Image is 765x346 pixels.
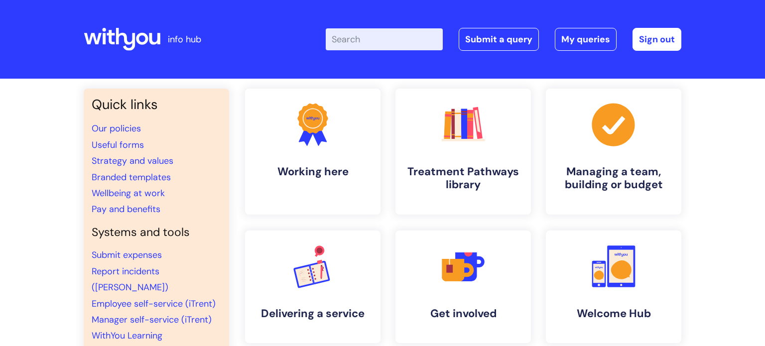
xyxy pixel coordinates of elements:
a: Useful forms [92,139,144,151]
a: Manager self-service (iTrent) [92,314,212,326]
a: Pay and benefits [92,203,160,215]
a: Treatment Pathways library [395,89,531,215]
a: Employee self-service (iTrent) [92,298,216,310]
a: Welcome Hub [546,231,681,343]
a: Submit a query [459,28,539,51]
a: Our policies [92,122,141,134]
h4: Get involved [403,307,523,320]
a: Wellbeing at work [92,187,165,199]
input: Search [326,28,443,50]
h4: Managing a team, building or budget [554,165,673,192]
p: info hub [168,31,201,47]
h3: Quick links [92,97,221,113]
a: Delivering a service [245,231,381,343]
a: Sign out [633,28,681,51]
a: Branded templates [92,171,171,183]
a: Managing a team, building or budget [546,89,681,215]
a: Strategy and values [92,155,173,167]
a: WithYou Learning [92,330,162,342]
h4: Welcome Hub [554,307,673,320]
a: Get involved [395,231,531,343]
a: Report incidents ([PERSON_NAME]) [92,265,168,293]
h4: Systems and tools [92,226,221,239]
h4: Treatment Pathways library [403,165,523,192]
a: My queries [555,28,617,51]
h4: Delivering a service [253,307,373,320]
h4: Working here [253,165,373,178]
a: Working here [245,89,381,215]
div: | - [326,28,681,51]
a: Submit expenses [92,249,162,261]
